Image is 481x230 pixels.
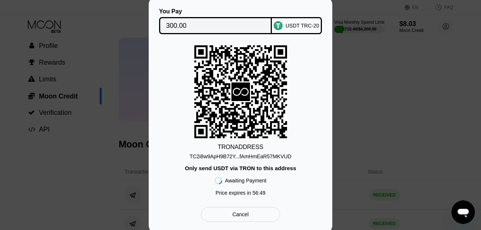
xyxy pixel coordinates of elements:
[218,144,263,150] div: TRON ADDRESS
[201,207,280,222] div: Cancel
[233,211,249,218] div: Cancel
[190,150,291,159] div: TC2i8w9ApH9B72Y...fAmHmEaR57MKVUD
[253,190,266,196] span: 56 : 49
[225,178,267,184] div: Awaiting Payment
[160,8,321,34] div: You PayUSDT TRC-20
[190,153,291,159] div: TC2i8w9ApH9B72Y...fAmHmEaR57MKVUD
[451,200,475,224] iframe: Button to launch messaging window
[215,190,266,196] div: Price expires in
[185,165,296,171] div: Only send USDT via TRON to this address
[159,8,272,15] div: You Pay
[286,23,319,29] div: USDT TRC-20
